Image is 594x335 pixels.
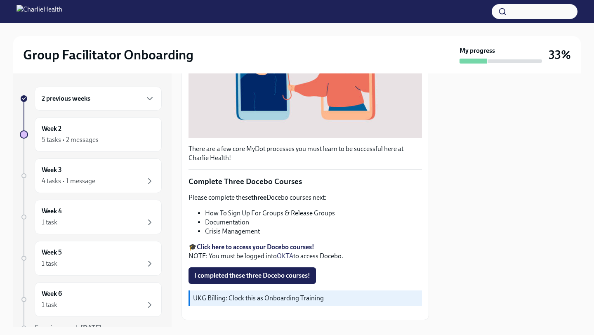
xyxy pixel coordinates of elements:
[42,289,62,298] h6: Week 6
[194,271,310,280] span: I completed these three Docebo courses!
[189,176,422,187] p: Complete Three Docebo Courses
[42,207,62,216] h6: Week 4
[205,218,422,227] li: Documentation
[42,177,95,186] div: 4 tasks • 1 message
[20,241,162,276] a: Week 51 task
[42,218,57,227] div: 1 task
[193,294,419,303] p: UKG Billing: Clock this as Onboarding Training
[42,165,62,175] h6: Week 3
[251,193,266,201] strong: three
[42,300,57,309] div: 1 task
[80,324,101,332] strong: [DATE]
[205,209,422,218] li: How To Sign Up For Groups & Release Groups
[277,252,293,260] a: OKTA
[460,46,495,55] strong: My progress
[35,87,162,111] div: 2 previous weeks
[42,135,99,144] div: 5 tasks • 2 messages
[189,267,316,284] button: I completed these three Docebo courses!
[42,248,62,257] h6: Week 5
[42,259,57,268] div: 1 task
[205,227,422,236] li: Crisis Management
[35,324,101,332] span: Experience ends
[20,117,162,152] a: Week 25 tasks • 2 messages
[189,243,422,261] p: 🎓 NOTE: You must be logged into to access Docebo.
[16,5,62,18] img: CharlieHealth
[20,282,162,317] a: Week 61 task
[197,243,314,251] a: Click here to access your Docebo courses!
[23,47,193,63] h2: Group Facilitator Onboarding
[42,94,90,103] h6: 2 previous weeks
[189,144,422,163] p: There are a few core MyDot processes you must learn to be successful here at Charlie Health!
[20,200,162,234] a: Week 41 task
[549,47,571,62] h3: 33%
[42,124,61,133] h6: Week 2
[189,193,422,202] p: Please complete these Docebo courses next:
[20,158,162,193] a: Week 34 tasks • 1 message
